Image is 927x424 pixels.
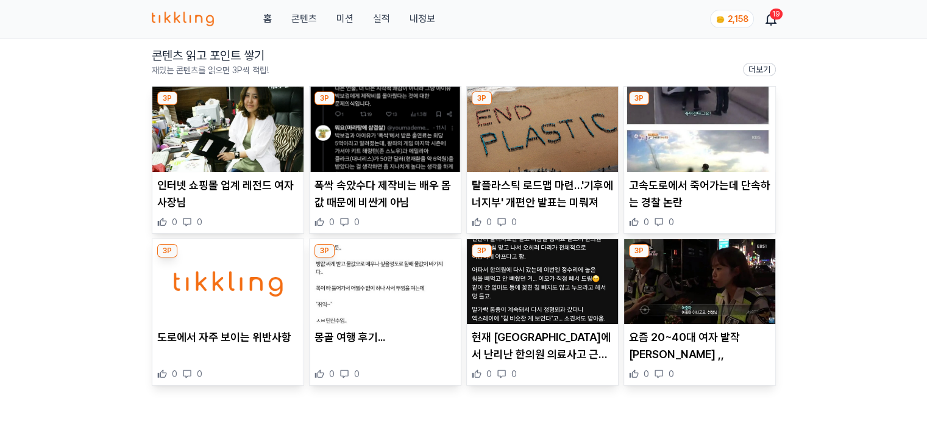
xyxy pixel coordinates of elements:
[152,12,215,26] img: 티끌링
[486,216,492,228] span: 0
[511,368,517,380] span: 0
[197,368,202,380] span: 0
[629,244,649,257] div: 3P
[629,329,770,363] p: 요즘 20~40대 여자 발작 [PERSON_NAME] ,,
[291,12,316,26] a: 콘텐츠
[152,47,269,64] h2: 콘텐츠 읽고 포인트 쌓기
[372,12,389,26] a: 실적
[472,92,492,105] div: 3P
[157,244,177,257] div: 3P
[314,329,456,346] p: 몽골 여행 후기...
[623,239,776,386] div: 3P 요즘 20~40대 여자 발작 버튼 ,, 요즘 20~40대 여자 발작 [PERSON_NAME] ,, 0 0
[263,12,271,26] a: 홈
[669,216,674,228] span: 0
[629,177,770,211] p: 고속도로에서 죽어가는데 단속하는 경찰 논란
[310,239,461,325] img: 몽골 여행 후기...
[623,86,776,234] div: 3P 고속도로에서 죽어가는데 단속하는 경찰 논란 고속도로에서 죽어가는데 단속하는 경찰 논란 0 0
[329,368,335,380] span: 0
[472,329,613,363] p: 현재 [GEOGRAPHIC_DATA]에서 난리난 한의원 의료사고 근황 ㄷㄷ
[624,87,775,172] img: 고속도로에서 죽어가는데 단속하는 경찰 논란
[466,86,619,234] div: 3P 탈플라스틱 로드맵 마련…'기후에너지부' 개편안 발표는 미뤄져 탈플라스틱 로드맵 마련…'기후에너지부' 개편안 발표는 미뤄져 0 0
[314,244,335,257] div: 3P
[486,368,492,380] span: 0
[336,12,353,26] button: 미션
[766,12,776,26] a: 19
[152,64,269,76] p: 재밌는 콘텐츠를 읽으면 3P씩 적립!
[329,216,335,228] span: 0
[467,87,618,172] img: 탈플라스틱 로드맵 마련…'기후에너지부' 개편안 발표는 미뤄져
[354,216,360,228] span: 0
[172,368,177,380] span: 0
[710,10,751,28] a: coin 2,158
[629,92,649,105] div: 3P
[770,9,783,20] div: 19
[466,239,619,386] div: 3P 현재 스레드에서 난리난 한의원 의료사고 근황 ㄷㄷ 현재 [GEOGRAPHIC_DATA]에서 난리난 한의원 의료사고 근황 ㄷㄷ 0 0
[354,368,360,380] span: 0
[197,216,202,228] span: 0
[310,87,461,172] img: 폭싹 속았수다 제작비는 배우 몸값 때문에 비싼게 아님
[152,87,304,172] img: 인터넷 쇼핑몰 업계 레전드 여자 사장님
[314,177,456,211] p: 폭싹 속았수다 제작비는 배우 몸값 때문에 비싼게 아님
[644,216,649,228] span: 0
[157,92,177,105] div: 3P
[743,63,776,76] a: 더보기
[157,177,299,211] p: 인터넷 쇼핑몰 업계 레전드 여자 사장님
[467,239,618,325] img: 현재 스레드에서 난리난 한의원 의료사고 근황 ㄷㄷ
[669,368,674,380] span: 0
[152,239,304,325] img: 도로에서 자주 보이는 위반사항
[644,368,649,380] span: 0
[309,239,461,386] div: 3P 몽골 여행 후기... 몽골 여행 후기... 0 0
[511,216,517,228] span: 0
[472,244,492,257] div: 3P
[157,329,299,346] p: 도로에서 자주 보이는 위반사항
[314,92,335,105] div: 3P
[472,177,613,211] p: 탈플라스틱 로드맵 마련…'기후에너지부' 개편안 발표는 미뤄져
[152,239,304,386] div: 3P 도로에서 자주 보이는 위반사항 도로에서 자주 보이는 위반사항 0 0
[624,239,775,325] img: 요즘 20~40대 여자 발작 버튼 ,,
[172,216,177,228] span: 0
[716,15,725,24] img: coin
[309,86,461,234] div: 3P 폭싹 속았수다 제작비는 배우 몸값 때문에 비싼게 아님 폭싹 속았수다 제작비는 배우 몸값 때문에 비싼게 아님 0 0
[152,86,304,234] div: 3P 인터넷 쇼핑몰 업계 레전드 여자 사장님 인터넷 쇼핑몰 업계 레전드 여자 사장님 0 0
[728,14,748,24] span: 2,158
[409,12,435,26] a: 내정보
